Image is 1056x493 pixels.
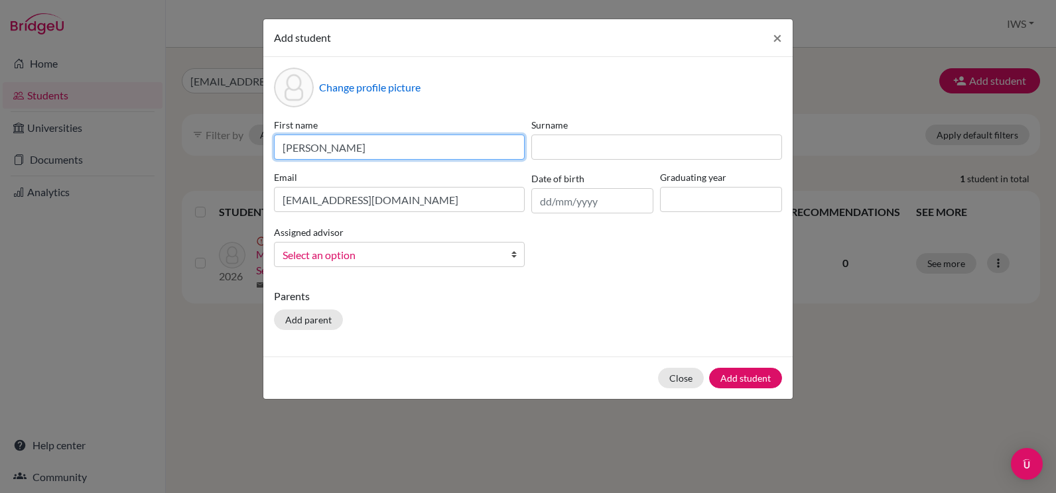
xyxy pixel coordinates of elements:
input: dd/mm/yyyy [531,188,653,213]
div: Open Intercom Messenger [1011,448,1043,480]
label: Date of birth [531,172,584,186]
span: × [773,28,782,47]
label: Graduating year [660,170,782,184]
span: Select an option [283,246,499,264]
button: Close [658,368,704,388]
button: Add student [709,368,782,388]
label: Email [274,170,525,184]
label: First name [274,118,525,132]
button: Close [762,19,793,56]
button: Add parent [274,309,343,330]
span: Add student [274,31,331,44]
div: Profile picture [274,68,314,107]
label: Assigned advisor [274,225,344,239]
p: Parents [274,288,782,304]
label: Surname [531,118,782,132]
